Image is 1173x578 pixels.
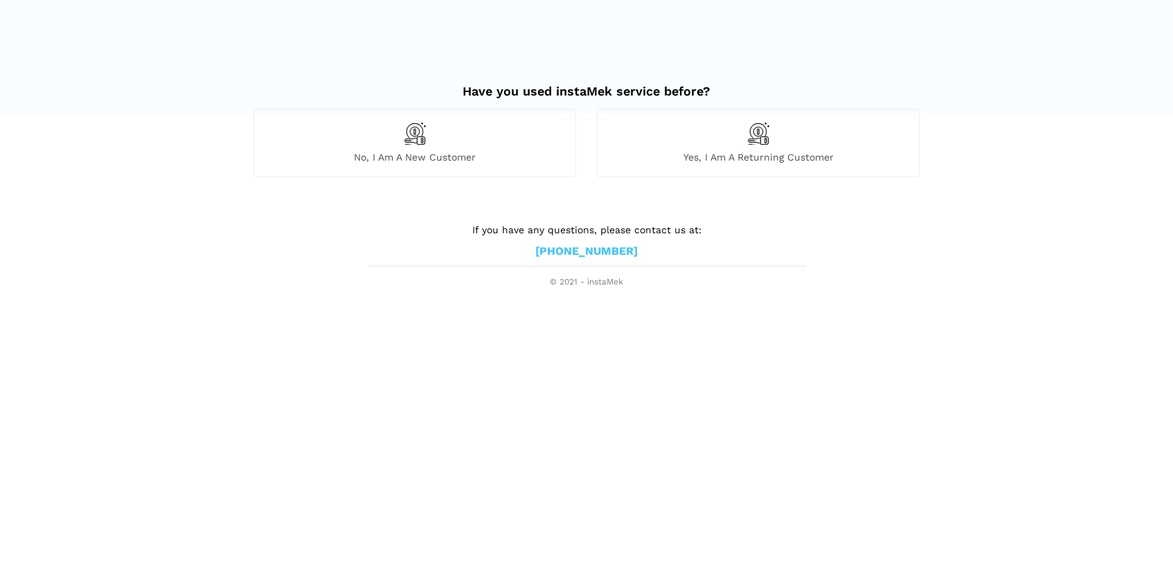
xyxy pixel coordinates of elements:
[368,277,805,288] span: © 2021 - instaMek
[253,70,920,99] h2: Have you used instaMek service before?
[535,244,638,259] a: [PHONE_NUMBER]
[368,222,805,237] p: If you have any questions, please contact us at:
[254,151,575,163] span: No, I am a new customer
[598,151,919,163] span: Yes, I am a returning customer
